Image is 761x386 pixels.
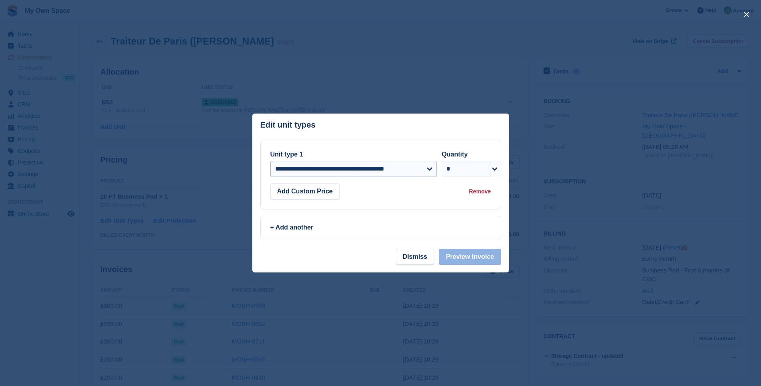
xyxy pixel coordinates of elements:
button: Add Custom Price [270,183,340,199]
a: + Add another [260,216,501,239]
div: + Add another [270,223,491,232]
p: Edit unit types [260,120,316,130]
div: Remove [469,187,491,196]
button: close [740,8,753,21]
button: Preview Invoice [439,249,501,265]
label: Unit type 1 [270,151,303,158]
button: Dismiss [396,249,434,265]
label: Quantity [442,151,468,158]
